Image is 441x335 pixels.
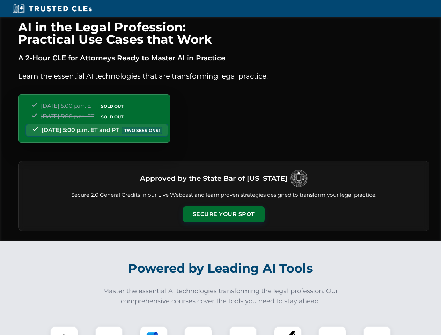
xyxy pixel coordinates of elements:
h3: Approved by the State Bar of [US_STATE] [140,172,287,185]
img: Logo [290,170,308,187]
h2: Powered by Leading AI Tools [27,256,414,281]
button: Secure Your Spot [183,206,265,222]
img: Trusted CLEs [10,3,94,14]
span: SOLD OUT [98,113,126,120]
p: A 2-Hour CLE for Attorneys Ready to Master AI in Practice [18,52,429,64]
span: [DATE] 5:00 p.m. ET [41,113,94,120]
p: Secure 2.0 General Credits in our Live Webcast and learn proven strategies designed to transform ... [27,191,421,199]
span: [DATE] 5:00 p.m. ET [41,103,94,109]
p: Master the essential AI technologies transforming the legal profession. Our comprehensive courses... [98,286,343,306]
span: SOLD OUT [98,103,126,110]
p: Learn the essential AI technologies that are transforming legal practice. [18,70,429,82]
h1: AI in the Legal Profession: Practical Use Cases that Work [18,21,429,45]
